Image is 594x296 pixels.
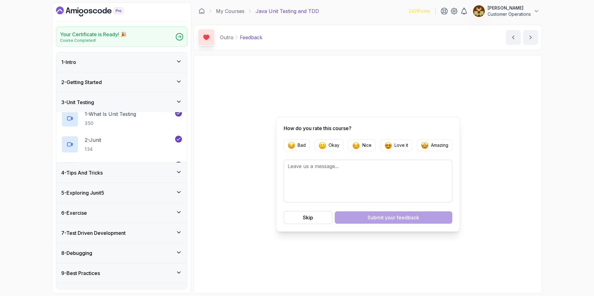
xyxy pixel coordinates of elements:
p: Customer Operations [488,11,531,17]
p: Amazing [431,142,448,148]
h3: 1 - Intro [61,58,76,66]
button: Submit your feedback [335,211,452,224]
p: Java Unit Testing and TDD [256,7,319,15]
button: previous content [506,30,521,45]
span: your feedback [385,214,419,221]
img: Feedback Emojie [288,142,295,149]
button: Feedback EmojieAmazing [417,139,452,151]
button: 7-Test Driven Development [56,223,187,243]
button: Feedback EmojieLove it [381,139,412,151]
button: 1-What Is Unit Testing3:50 [61,110,182,127]
button: 1-Intro [56,52,187,72]
p: Love it [394,142,408,148]
h3: 6 - Exercise [61,209,87,217]
button: 9-Best Practices [56,263,187,283]
img: user profile image [473,5,485,17]
a: Dashboard [56,6,138,16]
div: Skip [303,214,313,221]
p: 3 - Create Maven Project [85,162,141,170]
h3: 7 - Test Driven Development [61,229,126,237]
button: 4-Tips And Tricks [56,163,187,183]
img: Feedback Emojie [421,142,428,149]
p: Nice [362,142,372,148]
p: Outro [220,34,234,41]
button: 5-Exploring Junit5 [56,183,187,203]
p: 1:34 [85,146,101,152]
p: 1 - What Is Unit Testing [85,110,136,118]
button: 2-Junit1:34 [61,136,182,153]
h3: 3 - Unit Testing [61,99,94,106]
button: user profile image[PERSON_NAME]Customer Operations [473,5,540,17]
h3: 8 - Debugging [61,249,92,257]
button: 3-Unit Testing [56,92,187,112]
div: Submit [368,214,419,221]
p: 3:50 [85,120,136,126]
img: Feedback Emojie [385,142,392,149]
button: 3-Create Maven Project [61,162,182,179]
button: Feedback EmojieNice [348,139,376,151]
h3: 9 - Best Practices [61,269,100,277]
p: Okay [329,142,339,148]
img: Feedback Emojie [319,142,326,149]
button: next content [523,30,538,45]
h3: 4 - Tips And Tricks [61,169,103,176]
p: Course Completed! [60,38,127,43]
a: My Courses [216,7,244,15]
p: How do you rate this course? [284,125,452,132]
p: Feedback [240,34,262,41]
h2: Your Certificate is Ready! 🎉 [60,31,127,38]
button: Feedback EmojieOkay [315,139,343,151]
a: Your Certificate is Ready! 🎉Course Completed! [56,27,187,47]
button: 8-Debugging [56,243,187,263]
h3: 5 - Exploring Junit5 [61,189,104,197]
img: Feedback Emojie [352,142,360,149]
p: Bad [298,142,306,148]
h3: 2 - Getting Started [61,78,102,86]
button: Feedback EmojieBad [284,139,310,151]
p: [PERSON_NAME] [488,5,531,11]
a: Dashboard [199,8,205,14]
p: 2431 Points [409,8,430,14]
button: 2-Getting Started [56,72,187,92]
button: 6-Exercise [56,203,187,223]
button: Skip [284,211,332,224]
p: 2 - Junit [85,136,101,144]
